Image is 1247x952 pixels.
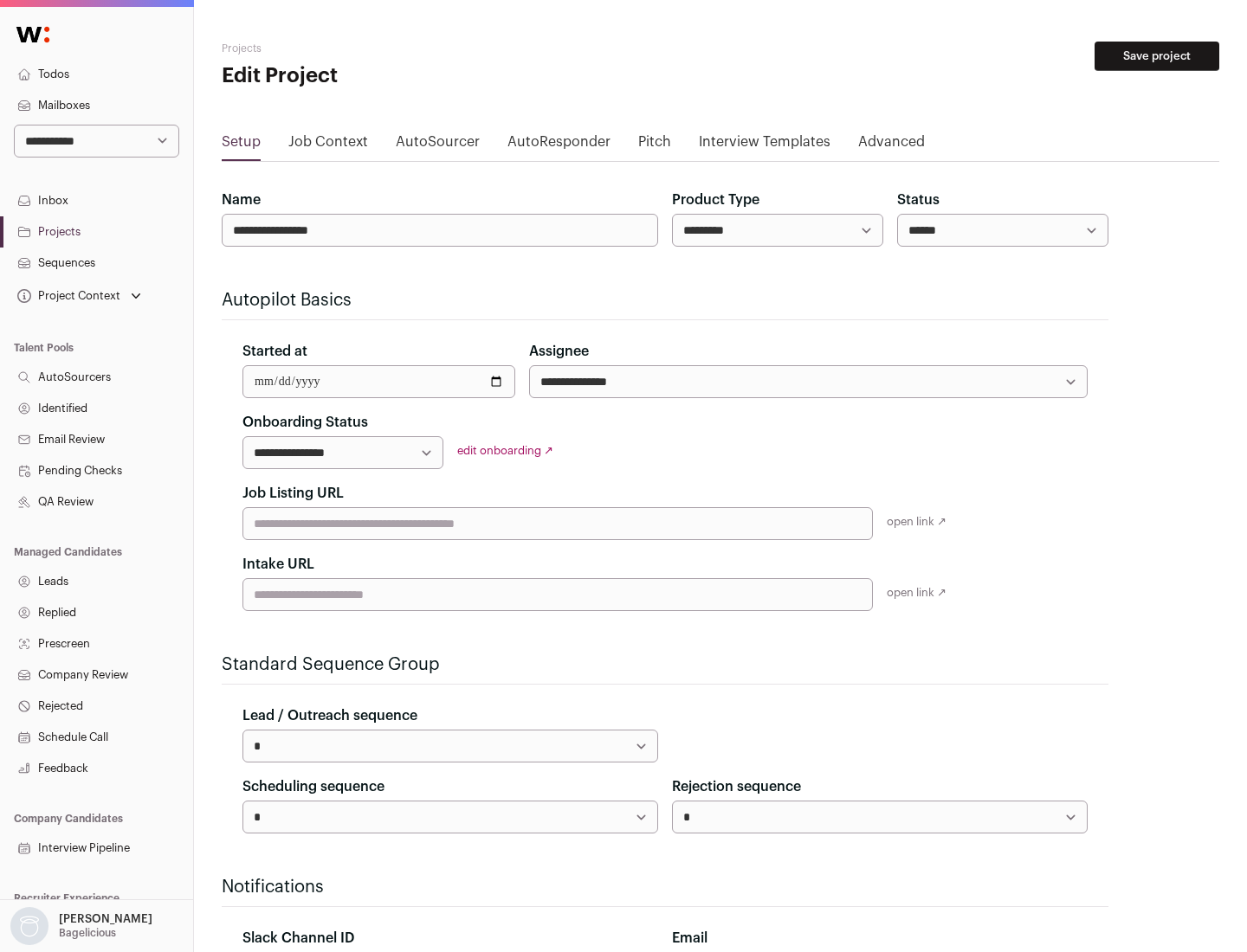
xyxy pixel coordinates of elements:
[672,776,801,797] label: Rejection sequence
[59,926,116,940] p: Bagelicious
[242,341,307,362] label: Started at
[242,554,314,575] label: Intake URL
[457,445,553,456] a: edit onboarding ↗
[222,875,1108,899] h2: Notifications
[529,341,589,362] label: Assignee
[222,132,261,159] a: Setup
[7,17,59,52] img: Wellfound
[242,776,384,797] label: Scheduling sequence
[222,288,1108,312] h2: Autopilot Basics
[242,928,354,949] label: Slack Channel ID
[672,190,759,210] label: Product Type
[638,132,671,159] a: Pitch
[222,653,1108,677] h2: Standard Sequence Group
[699,132,830,159] a: Interview Templates
[1095,42,1219,71] button: Save project
[897,190,940,210] label: Status
[222,190,261,210] label: Name
[858,132,925,159] a: Advanced
[14,289,120,303] div: Project Context
[242,705,417,726] label: Lead / Outreach sequence
[59,912,152,926] p: [PERSON_NAME]
[14,284,145,308] button: Open dropdown
[396,132,480,159] a: AutoSourcer
[222,62,554,90] h1: Edit Project
[242,483,344,504] label: Job Listing URL
[10,907,48,945] img: nopic.png
[222,42,554,55] h2: Projects
[242,412,368,433] label: Onboarding Status
[507,132,611,159] a: AutoResponder
[672,928,1088,949] div: Email
[288,132,368,159] a: Job Context
[7,907,156,945] button: Open dropdown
